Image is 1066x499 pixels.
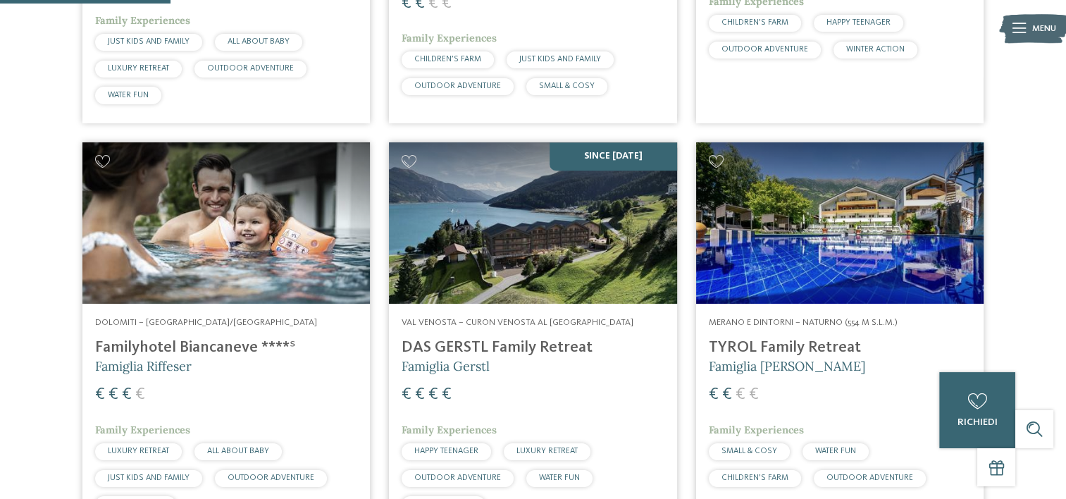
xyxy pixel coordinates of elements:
[109,386,118,403] span: €
[95,338,357,357] h4: Familyhotel Biancaneve ****ˢ
[721,447,777,455] span: SMALL & COSY
[826,474,913,482] span: OUTDOOR ADVENTURE
[402,338,664,357] h4: DAS GERSTL Family Retreat
[939,372,1015,448] a: richiedi
[736,386,745,403] span: €
[415,386,425,403] span: €
[402,386,411,403] span: €
[122,386,132,403] span: €
[826,18,891,27] span: HAPPY TEENAGER
[721,45,808,54] span: OUTDOOR ADVENTURE
[95,386,105,403] span: €
[539,474,580,482] span: WATER FUN
[709,386,719,403] span: €
[82,142,370,304] img: Cercate un hotel per famiglie? Qui troverete solo i migliori!
[846,45,905,54] span: WINTER ACTION
[228,474,314,482] span: OUTDOOR ADVENTURE
[749,386,759,403] span: €
[442,386,452,403] span: €
[709,358,865,374] span: Famiglia [PERSON_NAME]
[721,474,788,482] span: CHILDREN’S FARM
[539,82,595,90] span: SMALL & COSY
[815,447,856,455] span: WATER FUN
[402,32,497,44] span: Family Experiences
[108,91,149,99] span: WATER FUN
[95,318,317,327] span: Dolomiti – [GEOGRAPHIC_DATA]/[GEOGRAPHIC_DATA]
[696,142,984,304] img: Familien Wellness Residence Tyrol ****
[414,474,501,482] span: OUTDOOR ADVENTURE
[135,386,145,403] span: €
[722,386,732,403] span: €
[402,424,497,436] span: Family Experiences
[207,447,269,455] span: ALL ABOUT BABY
[95,424,190,436] span: Family Experiences
[516,447,578,455] span: LUXURY RETREAT
[108,37,190,46] span: JUST KIDS AND FAMILY
[108,447,169,455] span: LUXURY RETREAT
[414,447,478,455] span: HAPPY TEENAGER
[709,338,971,357] h4: TYROL Family Retreat
[108,474,190,482] span: JUST KIDS AND FAMILY
[402,358,490,374] span: Famiglia Gerstl
[721,18,788,27] span: CHILDREN’S FARM
[414,55,481,63] span: CHILDREN’S FARM
[957,417,997,427] span: richiedi
[95,358,192,374] span: Famiglia Riffeser
[207,64,294,73] span: OUTDOOR ADVENTURE
[108,64,169,73] span: LUXURY RETREAT
[428,386,438,403] span: €
[95,14,190,27] span: Family Experiences
[389,142,676,304] img: Cercate un hotel per famiglie? Qui troverete solo i migliori!
[402,318,633,327] span: Val Venosta – Curon Venosta al [GEOGRAPHIC_DATA]
[519,55,601,63] span: JUST KIDS AND FAMILY
[709,424,804,436] span: Family Experiences
[709,318,898,327] span: Merano e dintorni – Naturno (554 m s.l.m.)
[228,37,290,46] span: ALL ABOUT BABY
[414,82,501,90] span: OUTDOOR ADVENTURE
